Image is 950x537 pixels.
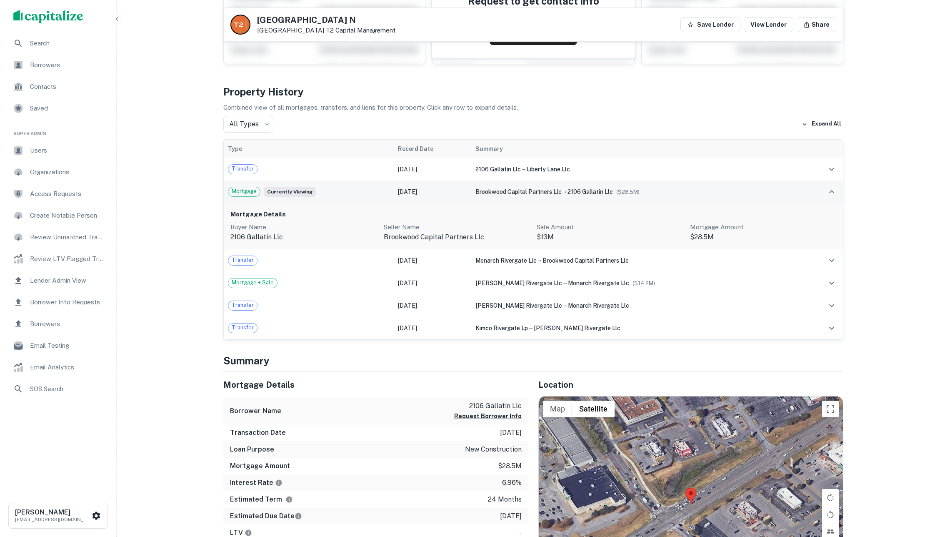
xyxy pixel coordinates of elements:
p: [DATE] [500,428,522,438]
th: Type [224,140,394,158]
h6: Borrower Name [230,406,281,416]
span: brookwood capital partners llc [542,257,629,264]
p: [GEOGRAPHIC_DATA] [257,27,395,34]
div: All Types [223,116,273,133]
a: Saved [7,98,110,118]
span: Lender Admin View [30,276,105,286]
a: Review LTV Flagged Transactions [7,249,110,269]
th: Summary [471,140,803,158]
p: brookwood capital partners llc [384,232,530,242]
span: Saved [30,103,105,113]
div: → [475,279,799,288]
span: Transfer [228,301,257,309]
span: [PERSON_NAME] rivergate llc [534,325,620,331]
p: [DATE] [500,511,522,521]
p: Mortgage Amount [690,222,837,232]
span: Review LTV Flagged Transactions [30,254,105,264]
p: 6.96% [502,478,522,488]
button: Expand All [800,118,843,130]
h6: Mortgage Amount [230,461,290,471]
button: Rotate map clockwise [822,489,839,506]
span: Borrower Info Requests [30,297,105,307]
h4: Property History [223,84,843,99]
p: Sale Amount [537,222,683,232]
span: Search [30,38,105,48]
span: Borrowers [30,319,105,329]
p: new construction [465,444,522,454]
a: Lender Admin View [7,271,110,291]
svg: Term is based on a standard schedule for this type of loan. [285,496,293,503]
span: Email Analytics [30,362,105,372]
h5: Location [538,379,843,391]
span: liberty lane llc [527,166,570,173]
button: expand row [825,185,839,199]
span: Users [30,146,105,156]
span: Organizations [30,167,105,177]
a: Access Requests [7,184,110,204]
h6: Loan Purpose [230,444,274,454]
a: Email Analytics [7,357,110,377]
a: Borrower Info Requests [7,292,110,312]
p: [EMAIL_ADDRESS][DOMAIN_NAME] [15,516,90,523]
div: Contacts [7,77,110,97]
button: Show street map [543,401,572,417]
span: monarch rivergate llc [475,257,537,264]
div: Users [7,141,110,161]
td: [DATE] [394,272,471,294]
span: monarch rivergate llc [568,280,629,286]
a: Email Testing [7,336,110,356]
span: brookwood capital partners llc [475,188,562,195]
span: Transfer [228,256,257,264]
li: Super Admin [7,120,110,141]
h6: Transaction Date [230,428,286,438]
div: → [475,324,799,333]
button: expand row [825,299,839,313]
button: Request Borrower Info [454,411,522,421]
a: View Lender [744,17,793,32]
button: expand row [825,321,839,335]
a: Search [7,33,110,53]
span: Access Requests [30,189,105,199]
span: Contacts [30,82,105,92]
p: Combined view of all mortgages, transfers, and liens for this property. Click any row to expand d... [223,103,843,113]
span: ($ 28.5M ) [616,189,640,195]
a: SOS Search [7,379,110,399]
button: Toggle fullscreen view [822,401,839,417]
p: 2106 gallatin llc [230,232,377,242]
td: [DATE] [394,294,471,317]
button: Save Lender [680,17,740,32]
h5: Mortgage Details [223,379,528,391]
a: Organizations [7,162,110,182]
span: kimco rivergate lp [475,325,528,331]
a: Borrowers [7,55,110,75]
h6: Estimated Due Date [230,511,302,521]
span: [PERSON_NAME] rivergate llc [475,280,562,286]
span: Transfer [228,165,257,173]
td: [DATE] [394,158,471,181]
h4: Summary [223,353,843,368]
a: Borrowers [7,314,110,334]
p: $13M [537,232,683,242]
button: expand row [825,253,839,268]
th: Record Date [394,140,471,158]
iframe: Chat Widget [908,470,950,510]
svg: The interest rates displayed on the website are for informational purposes only and may be report... [275,479,282,487]
span: 2106 gallatin llc [475,166,521,173]
img: capitalize-logo.png [13,10,83,23]
td: [DATE] [394,181,471,203]
span: Review Unmatched Transactions [30,232,105,242]
div: → [475,165,799,174]
span: Mortgage [228,187,260,196]
div: → [475,256,799,265]
button: Show satellite imagery [572,401,615,417]
h6: Estimated Term [230,494,293,504]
